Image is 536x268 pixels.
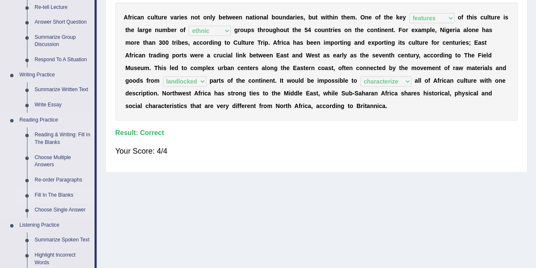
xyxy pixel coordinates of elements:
b: o [275,14,279,21]
b: h [276,27,280,33]
b: A [125,52,129,59]
b: u [245,39,249,46]
b: p [374,39,378,46]
b: r [177,14,179,21]
b: o [280,27,284,33]
b: m [125,39,130,46]
b: a [463,27,467,33]
b: b [306,39,310,46]
b: n [357,39,361,46]
b: w [321,14,325,21]
b: e [368,14,372,21]
b: u [158,14,162,21]
b: n [191,14,195,21]
b: . [268,39,270,46]
b: r [162,14,164,21]
b: l [430,27,432,33]
b: r [437,39,439,46]
b: d [209,39,213,46]
b: e [449,27,453,33]
b: i [455,27,457,33]
b: n [246,14,249,21]
b: u [312,14,316,21]
b: l [211,14,212,21]
b: t [143,39,145,46]
b: l [154,14,156,21]
b: r [338,39,340,46]
b: n [260,14,263,21]
b: o [375,14,379,21]
b: i [212,39,214,46]
b: n [207,14,211,21]
b: r [261,39,263,46]
b: c [134,14,137,21]
b: f [130,52,132,59]
b: c [200,39,203,46]
b: a [457,27,460,33]
b: n [152,39,156,46]
b: f [379,14,381,21]
b: A [273,39,277,46]
b: r [263,27,265,33]
b: e [476,27,479,33]
b: f [128,14,130,21]
b: u [484,14,487,21]
b: c [367,27,371,33]
b: o [194,14,198,21]
b: g [391,39,395,46]
b: i [176,39,178,46]
b: s [338,27,341,33]
b: i [295,14,297,21]
b: o [240,27,244,33]
b: l [467,27,468,33]
b: i [386,39,388,46]
b: e [136,39,140,46]
b: i [254,14,256,21]
a: Choose Multiple Answers [31,150,95,173]
b: c [443,39,446,46]
b: a [263,14,267,21]
b: v [171,14,174,21]
a: Reading & Writing: Fill In The Blanks [31,127,95,150]
b: s [300,14,303,21]
b: F [398,27,402,33]
a: Summarize Group Discussion [31,30,95,52]
b: a [139,27,143,33]
b: r [293,14,295,21]
b: u [159,27,162,33]
b: i [132,14,134,21]
b: a [478,39,482,46]
b: c [314,27,318,33]
b: g [145,27,149,33]
b: t [384,39,386,46]
b: a [149,39,152,46]
b: u [455,39,458,46]
b: e [236,14,239,21]
b: o [344,27,348,33]
b: C [233,39,238,46]
b: c [480,14,484,21]
b: t [327,14,329,21]
b: l [241,39,243,46]
b: a [418,27,421,33]
b: u [491,14,495,21]
b: r [142,27,144,33]
b: o [180,27,184,33]
b: i [333,27,335,33]
b: u [151,14,154,21]
b: t [341,14,344,21]
b: s [474,14,477,21]
b: i [325,14,327,21]
b: r [131,52,133,59]
b: p [265,39,268,46]
b: . [355,14,357,21]
b: h [343,14,347,21]
b: t [125,27,127,33]
a: Respond To A Situation [31,52,95,68]
b: t [485,39,487,46]
a: Fill In The Blanks [31,188,95,203]
a: Listening Practice [16,218,95,233]
b: t [355,27,357,33]
b: t [377,27,379,33]
b: n [214,39,218,46]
